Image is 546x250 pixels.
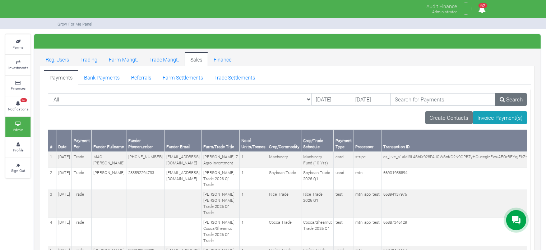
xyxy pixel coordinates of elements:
a: Sign Out [5,158,31,178]
td: 233592294733 [126,168,165,190]
th: Processor [353,130,381,152]
input: DD/MM/YYYY [351,93,391,106]
th: Funder Fullname [92,130,126,152]
td: card [334,152,353,168]
td: Soybean Trade 2026 Q1 [301,168,334,190]
td: Trade [72,218,92,246]
small: Finances [11,86,26,91]
td: 66901938894 [381,168,533,190]
td: 1 [240,190,267,218]
td: [DATE] [56,218,72,246]
a: 62 Notifications [5,96,31,116]
a: Sales [185,52,208,66]
td: Cocoa Trade [267,218,301,246]
a: Farms [5,35,31,54]
a: Finance [208,52,237,66]
img: growforme image [57,1,61,16]
a: Payments [44,70,78,84]
th: Funder Phonenumber [126,130,165,152]
td: Trade [72,168,92,190]
td: [PERSON_NAME]-7 Agro Inventment [202,152,240,168]
td: [DATE] [56,168,72,190]
small: Profile [13,147,23,153]
a: Reg. Users [40,52,75,66]
small: Sign Out [11,168,25,173]
i: Notifications [475,1,489,18]
a: Trade Mangt. [144,52,185,66]
small: Grow For Me Panel [57,21,92,27]
td: 1 [48,152,56,168]
td: ussd [334,168,353,190]
td: 2 [48,168,56,190]
td: [DATE] [56,190,72,218]
td: mtn_app_test [353,190,381,218]
td: Soybean Trade [267,168,301,190]
td: MAC-[PERSON_NAME] [92,152,126,168]
small: Farms [13,45,23,50]
td: 1 [240,152,267,168]
td: Trade [72,152,92,168]
td: [PERSON_NAME] [PERSON_NAME] Trade 2026 Q1 Trade [202,190,240,218]
td: Machinery Fund (10 Yrs) [301,152,334,168]
th: Date [56,130,72,152]
p: Audit Finance [426,1,457,10]
td: 66894137975 [381,190,533,218]
a: Trading [75,52,103,66]
th: Funder Email [165,130,202,152]
a: Create Contacts [425,111,473,124]
a: Trade Settlements [209,70,261,84]
a: Farm Settlements [157,70,209,84]
input: DD/MM/YYYY [311,93,351,106]
th: Payment For [72,130,92,152]
td: 66887346129 [381,218,533,246]
td: Cocoa/Shearnut Trade 2026 Q1 [301,218,334,246]
a: Search [495,93,527,106]
a: Invoice Payment(s) [473,111,527,124]
td: [EMAIL_ADDRESS][DOMAIN_NAME] [165,168,202,190]
td: mtn [353,168,381,190]
th: Crop/Commodity [267,130,301,152]
td: Trade [72,190,92,218]
a: Investments [5,55,31,75]
td: [DATE] [56,152,72,168]
td: Rice Trade 2026 Q1 [301,190,334,218]
td: mtn_app_test [353,218,381,246]
th: # [48,130,56,152]
small: Notifications [8,106,28,112]
small: Admin [13,127,23,132]
a: 62 [475,7,489,14]
td: 4 [48,218,56,246]
td: [EMAIL_ADDRESS][DOMAIN_NAME] [165,152,202,168]
small: Administrator [432,9,457,14]
td: test [334,218,353,246]
td: Rice Trade [267,190,301,218]
td: [PERSON_NAME] [92,168,126,190]
td: Machinery [267,152,301,168]
a: Bank Payments [78,70,125,84]
a: Referrals [125,70,157,84]
span: 62 [20,98,27,103]
td: [PERSON_NAME] Cocoa/Shearnut Trade 2026 Q1 Trade [202,218,240,246]
span: 62 [478,3,487,8]
td: [PHONE_NUMBER] [126,152,165,168]
a: Farm Mangt. [103,52,144,66]
th: Farm/Trade Title [202,130,240,152]
td: 3 [48,190,56,218]
input: Search for Payments [390,93,496,106]
th: Transaction ID [381,130,533,152]
td: 1 [240,218,267,246]
td: [PERSON_NAME] Trade 2026 Q1 Trade [202,168,240,190]
img: growforme image [459,1,473,16]
th: Crop/Trade Schedule [301,130,334,152]
a: Admin [5,117,31,137]
td: stripe [353,152,381,168]
a: Finances [5,76,31,96]
th: No of Units/Tonnes [240,130,267,152]
small: Investments [8,65,28,70]
th: Payment Type [334,130,353,152]
a: Profile [5,137,31,157]
td: test [334,190,353,218]
td: cs_live_a1aMl3L4ShIX928PAJQWSnKG2N9GPB7yHOuccgIzEwuAFOrBFYqjEkZtJc [381,152,533,168]
td: 1 [240,168,267,190]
